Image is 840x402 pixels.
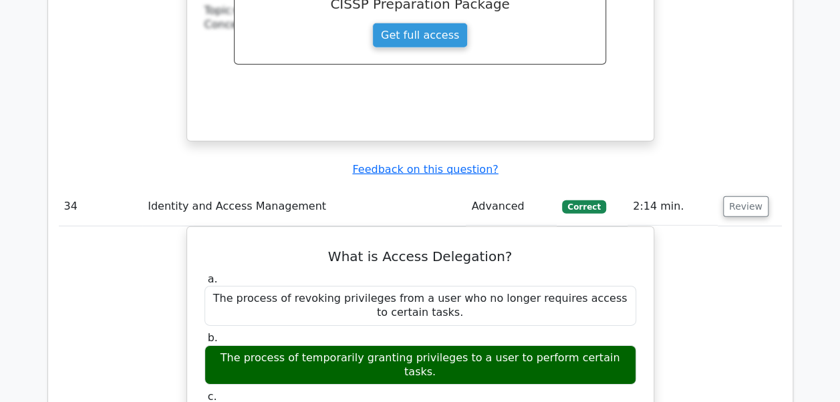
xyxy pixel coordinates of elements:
button: Review [723,196,768,217]
td: Advanced [466,188,557,226]
td: Identity and Access Management [142,188,466,226]
h5: What is Access Delegation? [203,248,638,264]
span: b. [208,331,218,344]
a: Get full access [372,23,468,48]
span: a. [208,272,218,285]
div: Topic: [204,4,636,18]
div: The process of temporarily granting privileges to a user to perform certain tasks. [204,345,636,385]
div: The process of revoking privileges from a user who no longer requires access to certain tasks. [204,286,636,326]
td: 34 [59,188,143,226]
span: Correct [562,200,605,214]
td: 2:14 min. [627,188,718,226]
a: Feedback on this question? [352,163,498,176]
div: Concept: [204,18,636,32]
